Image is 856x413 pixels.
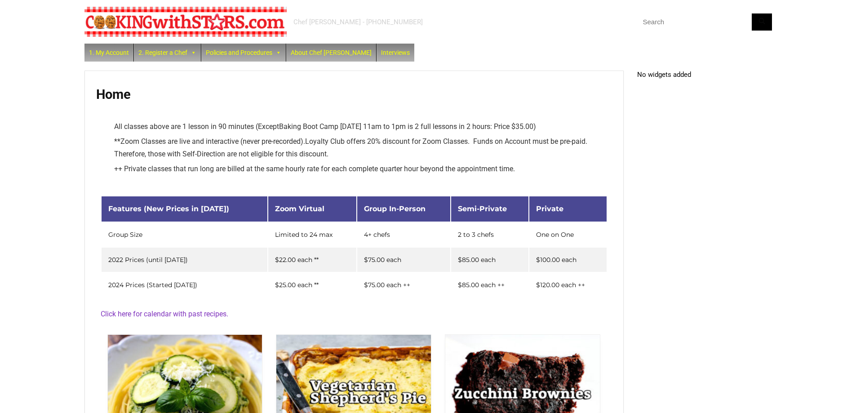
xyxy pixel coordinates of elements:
[637,71,772,79] p: No widgets added
[84,7,287,37] img: Chef Paula's Cooking With Stars
[275,257,349,263] div: $22.00 each **
[536,282,600,288] div: $120.00 each ++
[458,282,522,288] div: $85.00 each ++
[114,120,608,133] li: All classes above are 1 lesson in 90 minutes (Except
[108,282,261,288] div: 2024 Prices (Started [DATE])
[458,257,522,263] div: $85.00 each
[536,231,600,238] div: One on One
[108,231,261,238] div: Group Size
[458,231,522,238] div: 2 to 3 chefs
[293,18,423,27] div: Chef [PERSON_NAME] - [PHONE_NUMBER]
[364,257,444,263] div: $75.00 each
[134,44,201,62] a: 2. Register a Chef
[275,231,349,238] div: Limited to 24 max
[752,13,772,31] button: Search
[364,204,426,213] span: Group In-Person
[377,44,414,62] a: Interviews
[108,257,261,263] div: 2022 Prices (until [DATE])
[114,135,608,160] li: ** Loyalty Club offers 20% discount for Zoom Classes. Funds on Account must be pre-paid. Therefor...
[458,204,507,213] span: Semi-Private
[536,257,600,263] div: $100.00 each
[536,204,563,213] span: Private
[275,282,349,288] div: $25.00 each **
[101,310,228,318] a: Click here for calendar with past recipes.
[84,44,133,62] a: 1. My Account
[96,87,612,102] h1: Home
[108,204,229,213] span: Features (New Prices in [DATE])
[286,44,376,62] a: About Chef [PERSON_NAME]
[364,231,444,238] div: 4+ chefs
[275,204,324,213] span: Zoom Virtual
[637,13,772,31] input: Search
[120,137,305,146] span: Zoom Classes are live and interactive (never pre-recorded).
[114,163,608,175] li: ++ Private classes that run long are billed at the same hourly rate for each complete quarter hou...
[279,122,536,131] span: Baking Boot Camp [DATE] 11am to 1pm is 2 full lessons in 2 hours: Price $35.00)
[364,282,444,288] div: $75.00 each ++
[201,44,286,62] a: Policies and Procedures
